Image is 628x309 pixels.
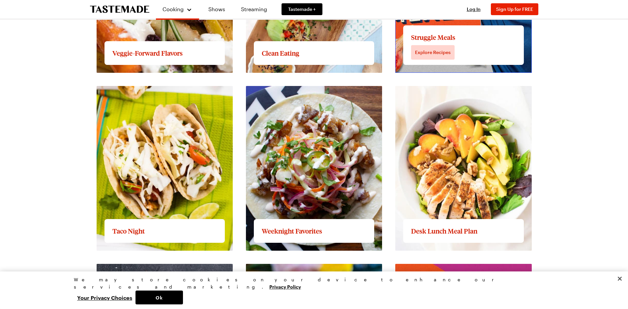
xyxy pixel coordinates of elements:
button: Log In [461,6,487,13]
span: Cooking [163,6,184,12]
a: View full content for Weeknight Favorites [246,87,349,93]
a: View full content for Delectable Desserts [246,265,347,271]
a: To Tastemade Home Page [90,6,149,13]
button: Sign Up for FREE [491,3,538,15]
span: Sign Up for FREE [496,6,533,12]
div: Privacy [74,276,549,304]
a: Tastemade + [282,3,322,15]
a: View full content for Desk Lunch Meal Plan [395,87,501,93]
button: Your Privacy Choices [74,291,135,304]
span: Tastemade + [288,6,316,13]
div: We may store cookies on your device to enhance our services and marketing. [74,276,549,291]
span: Log In [467,6,481,12]
button: Cooking [163,3,193,16]
a: More information about your privacy, opens in a new tab [269,283,301,290]
button: Ok [135,291,183,304]
a: View full content for Recipes by Jamie Oliver [395,265,517,271]
button: Close [613,271,627,286]
a: View full content for Pizza Party [97,265,175,271]
a: View full content for Taco Night [97,87,176,93]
